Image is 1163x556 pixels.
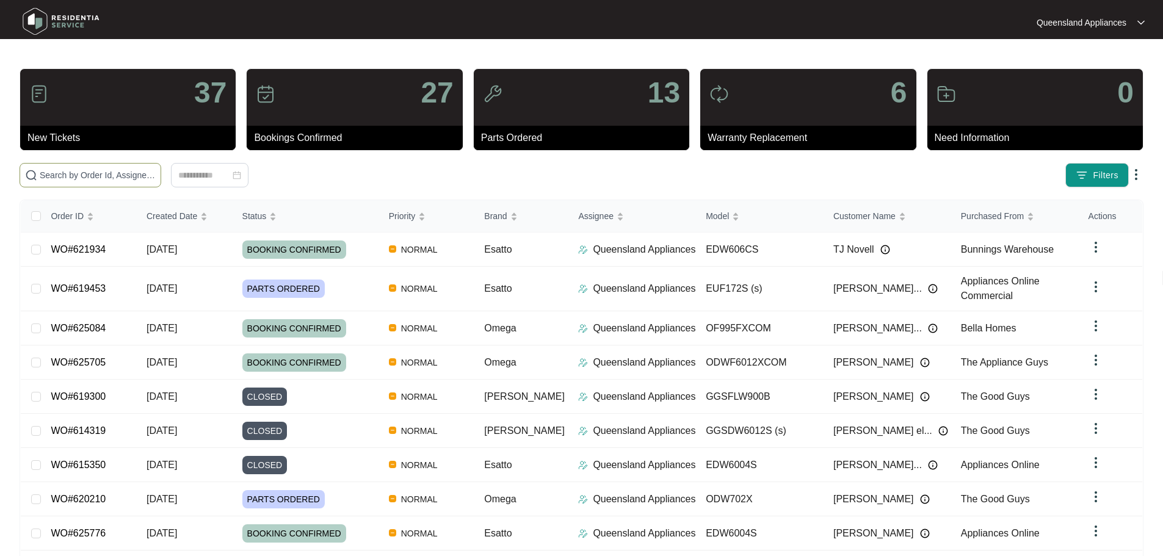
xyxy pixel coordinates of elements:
[481,131,689,145] p: Parts Ordered
[147,209,197,223] span: Created Date
[593,321,695,336] p: Queensland Appliances
[578,245,588,255] img: Assigner Icon
[696,311,824,345] td: OF995FXCOM
[51,357,106,367] a: WO#625705
[396,526,443,541] span: NORMAL
[41,200,137,233] th: Order ID
[696,448,824,482] td: EDW6004S
[18,3,104,40] img: residentia service logo
[396,281,443,296] span: NORMAL
[233,200,379,233] th: Status
[242,353,346,372] span: BOOKING CONFIRMED
[484,323,516,333] span: Omega
[1065,163,1129,187] button: filter iconFilters
[833,281,922,296] span: [PERSON_NAME]...
[147,494,177,504] span: [DATE]
[484,283,512,294] span: Esatto
[1089,319,1103,333] img: dropdown arrow
[396,321,443,336] span: NORMAL
[961,244,1054,255] span: Bunnings Warehouse
[961,276,1040,301] span: Appliances Online Commercial
[833,526,914,541] span: [PERSON_NAME]
[1093,169,1118,182] span: Filters
[938,426,948,436] img: Info icon
[389,461,396,468] img: Vercel Logo
[578,323,588,333] img: Assigner Icon
[256,84,275,104] img: icon
[242,388,288,406] span: CLOSED
[593,424,695,438] p: Queensland Appliances
[484,357,516,367] span: Omega
[891,78,907,107] p: 6
[706,209,729,223] span: Model
[483,84,502,104] img: icon
[961,425,1030,436] span: The Good Guys
[1089,455,1103,470] img: dropdown arrow
[27,131,236,145] p: New Tickets
[578,460,588,470] img: Assigner Icon
[648,78,680,107] p: 13
[593,355,695,370] p: Queensland Appliances
[696,200,824,233] th: Model
[593,526,695,541] p: Queensland Appliances
[137,200,233,233] th: Created Date
[51,460,106,470] a: WO#615350
[1089,489,1103,504] img: dropdown arrow
[242,280,325,298] span: PARTS ORDERED
[961,494,1030,504] span: The Good Guys
[421,78,453,107] p: 27
[833,209,896,223] span: Customer Name
[920,494,930,504] img: Info icon
[937,84,956,104] img: icon
[51,283,106,294] a: WO#619453
[709,84,729,104] img: icon
[51,391,106,402] a: WO#619300
[484,209,507,223] span: Brand
[147,528,177,538] span: [DATE]
[593,389,695,404] p: Queensland Appliances
[880,245,890,255] img: Info icon
[474,200,568,233] th: Brand
[1076,169,1088,181] img: filter icon
[1137,20,1145,26] img: dropdown arrow
[1037,16,1126,29] p: Queensland Appliances
[578,392,588,402] img: Assigner Icon
[242,524,346,543] span: BOOKING CONFIRMED
[951,200,1079,233] th: Purchased From
[194,78,226,107] p: 37
[147,323,177,333] span: [DATE]
[593,242,695,257] p: Queensland Appliances
[242,209,267,223] span: Status
[833,424,932,438] span: [PERSON_NAME] el...
[1089,421,1103,436] img: dropdown arrow
[484,460,512,470] span: Esatto
[389,324,396,331] img: Vercel Logo
[961,209,1024,223] span: Purchased From
[389,209,416,223] span: Priority
[833,492,914,507] span: [PERSON_NAME]
[396,389,443,404] span: NORMAL
[484,425,565,436] span: [PERSON_NAME]
[1089,524,1103,538] img: dropdown arrow
[396,458,443,472] span: NORMAL
[578,209,614,223] span: Assignee
[578,358,588,367] img: Assigner Icon
[696,516,824,551] td: EDW6004S
[147,244,177,255] span: [DATE]
[396,355,443,370] span: NORMAL
[147,425,177,436] span: [DATE]
[696,482,824,516] td: ODW702X
[1089,353,1103,367] img: dropdown arrow
[920,358,930,367] img: Info icon
[147,283,177,294] span: [DATE]
[389,284,396,292] img: Vercel Logo
[593,492,695,507] p: Queensland Appliances
[484,244,512,255] span: Esatto
[928,460,938,470] img: Info icon
[578,494,588,504] img: Assigner Icon
[935,131,1143,145] p: Need Information
[396,242,443,257] span: NORMAL
[1089,387,1103,402] img: dropdown arrow
[484,528,512,538] span: Esatto
[928,284,938,294] img: Info icon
